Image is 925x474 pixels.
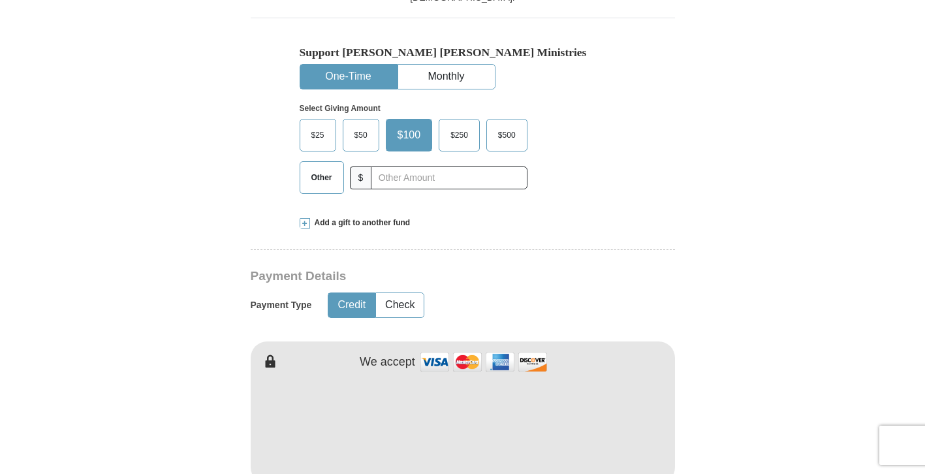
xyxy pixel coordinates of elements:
span: $25 [305,125,331,145]
span: $100 [391,125,428,145]
h5: Support [PERSON_NAME] [PERSON_NAME] Ministries [300,46,626,59]
h3: Payment Details [251,269,584,284]
button: Credit [328,293,375,317]
span: $500 [492,125,522,145]
button: Monthly [398,65,495,89]
span: Other [305,168,339,187]
span: $ [350,166,372,189]
strong: Select Giving Amount [300,104,381,113]
button: Check [376,293,424,317]
input: Other Amount [371,166,527,189]
img: credit cards accepted [418,348,549,376]
span: Add a gift to another fund [310,217,411,229]
button: One-Time [300,65,397,89]
h5: Payment Type [251,300,312,311]
span: $250 [444,125,475,145]
span: $50 [348,125,374,145]
h4: We accept [360,355,415,370]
